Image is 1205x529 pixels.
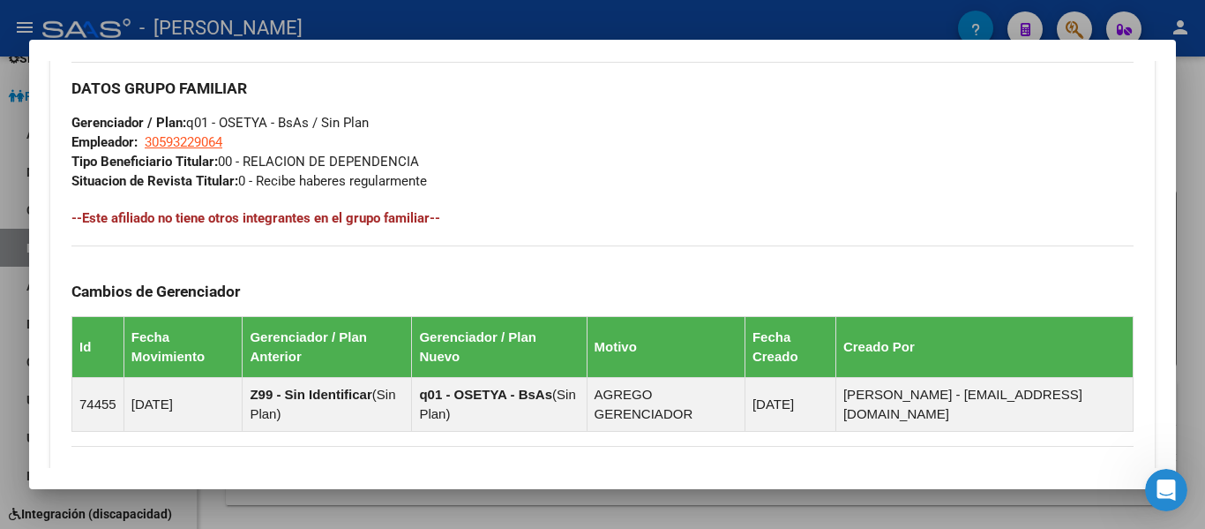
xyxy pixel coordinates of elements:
[745,317,835,378] th: Fecha Creado
[412,317,587,378] th: Gerenciador / Plan Nuevo
[123,378,243,432] td: [DATE]
[243,317,412,378] th: Gerenciador / Plan Anterior
[71,134,138,150] strong: Empleador:
[835,317,1133,378] th: Creado Por
[71,282,1134,301] h3: Cambios de Gerenciador
[71,115,186,131] strong: Gerenciador / Plan:
[71,154,419,170] span: 00 - RELACION DE DEPENDENCIA
[71,173,427,189] span: 0 - Recibe haberes regularmente
[587,317,745,378] th: Motivo
[745,378,835,432] td: [DATE]
[71,154,218,170] strong: Tipo Beneficiario Titular:
[71,173,238,189] strong: Situacion de Revista Titular:
[123,317,243,378] th: Fecha Movimiento
[412,378,587,432] td: ( )
[71,115,369,131] span: q01 - OSETYA - BsAs / Sin Plan
[250,387,371,402] strong: Z99 - Sin Identificar
[72,378,124,432] td: 74455
[71,208,1134,228] h4: --Este afiliado no tiene otros integrantes en el grupo familiar--
[835,378,1133,432] td: [PERSON_NAME] - [EMAIL_ADDRESS][DOMAIN_NAME]
[1145,469,1187,511] iframe: Intercom live chat
[419,387,552,402] strong: q01 - OSETYA - BsAs
[243,378,412,432] td: ( )
[71,79,1134,98] h3: DATOS GRUPO FAMILIAR
[587,378,745,432] td: AGREGO GERENCIADOR
[72,317,124,378] th: Id
[145,134,222,150] span: 30593229064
